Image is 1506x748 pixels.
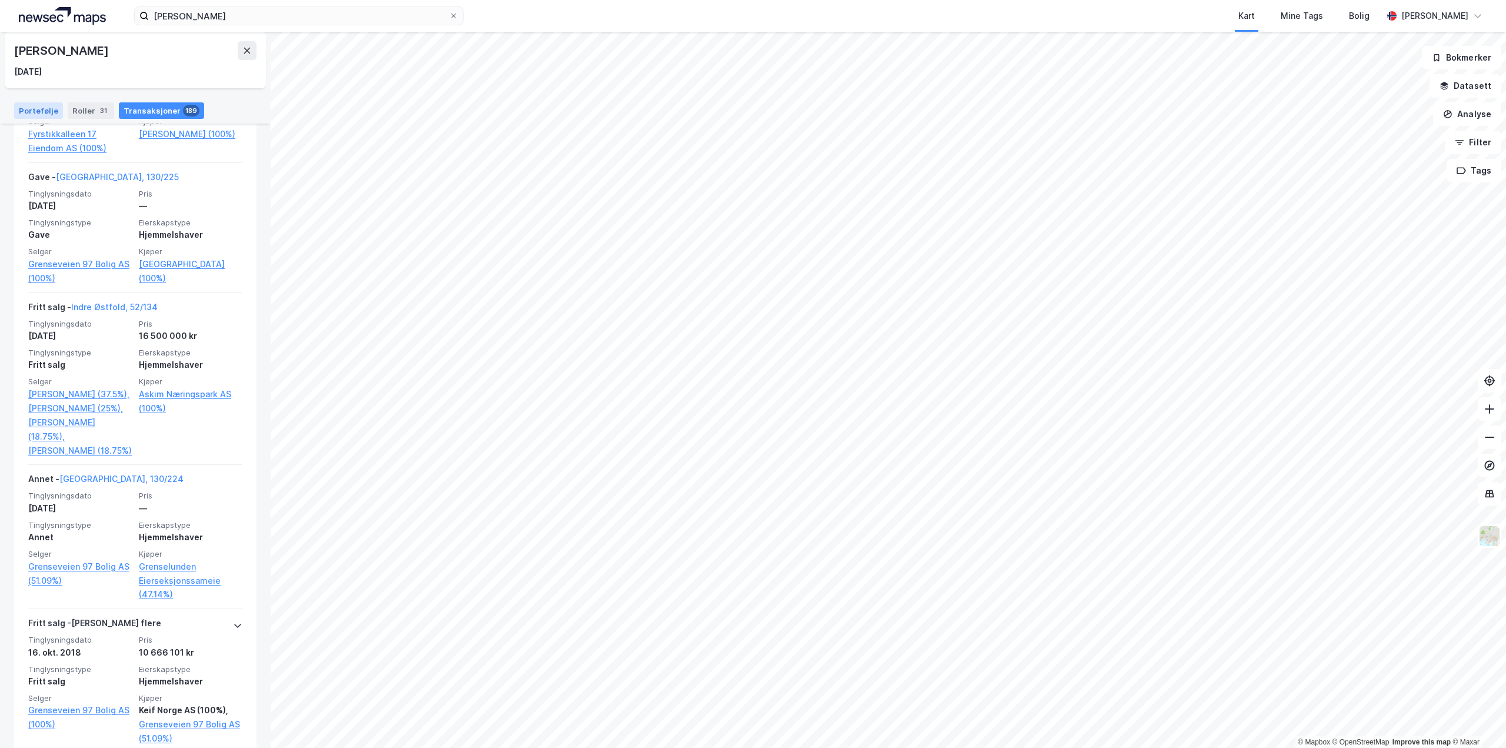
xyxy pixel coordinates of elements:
[28,501,132,516] div: [DATE]
[139,358,242,372] div: Hjemmelshaver
[28,387,132,401] a: [PERSON_NAME] (37.5%),
[28,616,161,635] div: Fritt salg - [PERSON_NAME] flere
[68,102,114,119] div: Roller
[139,218,242,228] span: Eierskapstype
[139,377,242,387] span: Kjøper
[59,474,184,484] a: [GEOGRAPHIC_DATA], 130/224
[28,228,132,242] div: Gave
[28,348,132,358] span: Tinglysningstype
[1401,9,1468,23] div: [PERSON_NAME]
[139,348,242,358] span: Eierskapstype
[139,703,242,717] div: Keif Norge AS (100%),
[28,329,132,343] div: [DATE]
[71,302,158,312] a: Indre Østfold, 52/134
[139,549,242,559] span: Kjøper
[1447,692,1506,748] iframe: Chat Widget
[1332,738,1390,746] a: OpenStreetMap
[28,674,132,689] div: Fritt salg
[1298,738,1330,746] a: Mapbox
[19,7,106,25] img: logo.a4113a55bc3d86da70a041830d287a7e.svg
[28,520,132,530] span: Tinglysningstype
[1430,74,1501,98] button: Datasett
[1445,131,1501,154] button: Filter
[1281,9,1323,23] div: Mine Tags
[1447,159,1501,182] button: Tags
[28,703,132,732] a: Grenseveien 97 Bolig AS (100%)
[183,105,199,117] div: 189
[28,444,132,458] a: [PERSON_NAME] (18.75%)
[28,664,132,674] span: Tinglysningstype
[139,228,242,242] div: Hjemmelshaver
[28,170,179,189] div: Gave -
[139,127,242,141] a: [PERSON_NAME] (100%)
[139,674,242,689] div: Hjemmelshaver
[139,520,242,530] span: Eierskapstype
[139,646,242,660] div: 10 666 101 kr
[139,189,242,199] span: Pris
[14,65,42,79] div: [DATE]
[14,102,63,119] div: Portefølje
[28,635,132,645] span: Tinglysningsdato
[28,199,132,213] div: [DATE]
[139,387,242,415] a: Askim Næringspark AS (100%)
[1478,525,1501,547] img: Z
[28,491,132,501] span: Tinglysningsdato
[139,257,242,285] a: [GEOGRAPHIC_DATA] (100%)
[139,319,242,329] span: Pris
[139,247,242,257] span: Kjøper
[28,549,132,559] span: Selger
[1349,9,1370,23] div: Bolig
[28,127,132,155] a: Fyrstikkalleen 17 Eiendom AS (100%)
[14,41,111,60] div: [PERSON_NAME]
[28,247,132,257] span: Selger
[98,105,109,117] div: 31
[28,646,132,660] div: 16. okt. 2018
[139,491,242,501] span: Pris
[28,257,132,285] a: Grenseveien 97 Bolig AS (100%)
[28,560,132,588] a: Grenseveien 97 Bolig AS (51.09%)
[56,172,179,182] a: [GEOGRAPHIC_DATA], 130/225
[28,218,132,228] span: Tinglysningstype
[28,377,132,387] span: Selger
[139,693,242,703] span: Kjøper
[139,560,242,602] a: Grenselunden Eierseksjonssameie (47.14%)
[139,717,242,746] a: Grenseveien 97 Bolig AS (51.09%)
[28,358,132,372] div: Fritt salg
[139,329,242,343] div: 16 500 000 kr
[28,530,132,544] div: Annet
[28,300,158,319] div: Fritt salg -
[139,664,242,674] span: Eierskapstype
[1238,9,1255,23] div: Kart
[28,693,132,703] span: Selger
[119,102,204,119] div: Transaksjoner
[28,472,184,491] div: Annet -
[28,401,132,415] a: [PERSON_NAME] (25%),
[1422,46,1501,69] button: Bokmerker
[139,501,242,516] div: —
[28,319,132,329] span: Tinglysningsdato
[139,199,242,213] div: —
[1392,738,1451,746] a: Improve this map
[149,7,449,25] input: Søk på adresse, matrikkel, gårdeiere, leietakere eller personer
[139,530,242,544] div: Hjemmelshaver
[139,635,242,645] span: Pris
[1433,102,1501,126] button: Analyse
[28,189,132,199] span: Tinglysningsdato
[28,415,132,444] a: [PERSON_NAME] (18.75%),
